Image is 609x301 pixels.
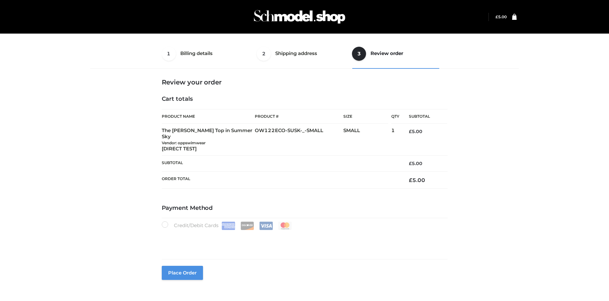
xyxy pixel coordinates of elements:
img: Schmodel Admin 964 [252,4,347,29]
label: Credit/Debit Cards [162,221,293,230]
bdi: 5.00 [409,177,425,183]
td: SMALL [343,124,391,156]
td: 1 [391,124,399,156]
th: Subtotal [399,109,447,124]
bdi: 5.00 [409,161,422,166]
h4: Payment Method [162,205,448,212]
a: £5.00 [496,14,507,19]
bdi: 5.00 [496,14,507,19]
span: £ [409,177,412,183]
small: Vendor: oppswimwear [162,140,206,145]
img: Amex [222,222,235,230]
th: Size [343,109,388,124]
td: The [PERSON_NAME] Top in Summer Sky [DIRECT TEST] [162,124,255,156]
bdi: 5.00 [409,129,422,134]
button: Place order [162,266,203,280]
img: Mastercard [278,222,292,230]
th: Order Total [162,171,400,188]
th: Product Name [162,109,255,124]
img: Visa [259,222,273,230]
h3: Review your order [162,78,448,86]
th: Product # [255,109,343,124]
iframe: Secure payment input frame [160,229,446,252]
span: £ [409,161,412,166]
span: £ [496,14,498,19]
th: Subtotal [162,156,400,171]
img: Discover [240,222,254,230]
th: Qty [391,109,399,124]
td: OW122ECO-SUSK-_-SMALL [255,124,343,156]
span: £ [409,129,412,134]
h4: Cart totals [162,96,448,103]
